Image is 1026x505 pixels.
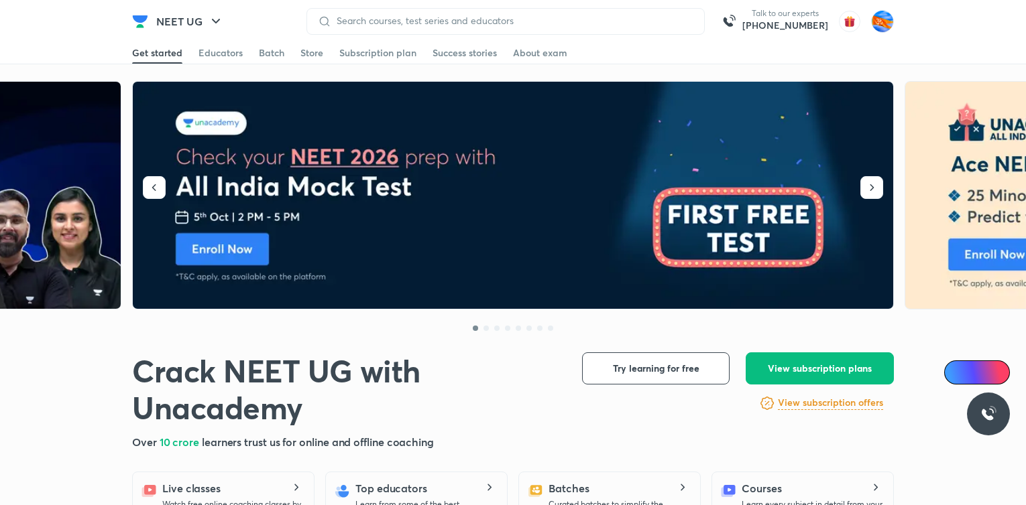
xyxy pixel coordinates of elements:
a: Get started [132,42,182,64]
span: Over [132,435,160,449]
img: Company Logo [132,13,148,29]
button: Try learning for free [582,352,730,384]
h1: Crack NEET UG with Unacademy [132,352,561,426]
span: Ai Doubts [966,367,1002,378]
a: Success stories [433,42,497,64]
h6: View subscription offers [778,396,883,410]
img: Adithya MA [871,10,894,33]
span: 10 crore [160,435,202,449]
input: Search courses, test series and educators [331,15,693,26]
h5: Courses [742,480,781,496]
img: Icon [952,367,963,378]
h5: Live classes [162,480,221,496]
img: avatar [839,11,860,32]
h5: Top educators [355,480,427,496]
p: Talk to our experts [742,8,828,19]
div: Batch [259,46,284,60]
div: Educators [198,46,243,60]
div: About exam [513,46,567,60]
h5: Batches [549,480,589,496]
a: [PHONE_NUMBER] [742,19,828,32]
img: call-us [716,8,742,35]
span: View subscription plans [768,362,872,375]
a: View subscription offers [778,395,883,411]
span: learners trust us for online and offline coaching [202,435,434,449]
a: Batch [259,42,284,64]
div: Subscription plan [339,46,416,60]
div: Get started [132,46,182,60]
a: Ai Doubts [944,360,1010,384]
span: Try learning for free [613,362,699,375]
div: Success stories [433,46,497,60]
a: Educators [198,42,243,64]
div: Store [300,46,323,60]
button: NEET UG [148,8,232,35]
a: Subscription plan [339,42,416,64]
a: Store [300,42,323,64]
a: About exam [513,42,567,64]
button: View subscription plans [746,352,894,384]
img: ttu [980,406,996,422]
